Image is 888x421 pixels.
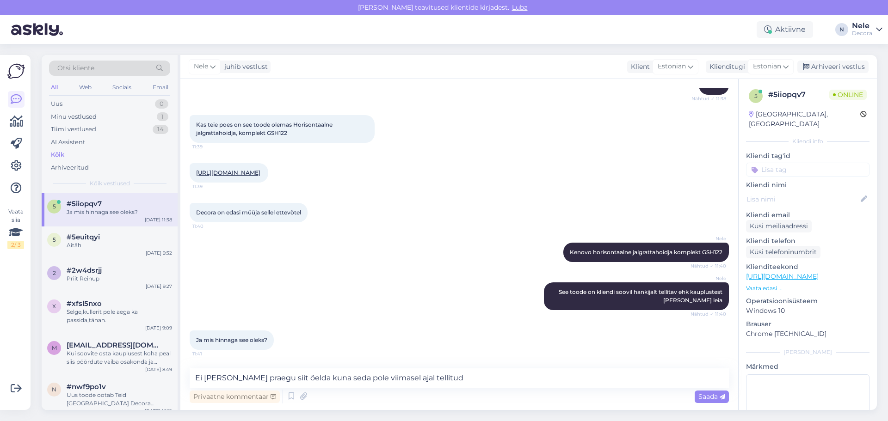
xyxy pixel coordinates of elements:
[749,110,860,129] div: [GEOGRAPHIC_DATA], [GEOGRAPHIC_DATA]
[196,336,267,343] span: Ja mis hinnaga see oleks?
[691,311,726,317] span: Nähtud ✓ 11:40
[67,233,100,241] span: #5euitqyi
[67,208,172,216] div: Ja mis hinnaga see oleks?
[153,125,168,134] div: 14
[52,344,57,351] span: m
[754,92,758,99] span: 5
[53,203,56,210] span: 5
[196,169,260,176] a: [URL][DOMAIN_NAME]
[51,138,85,147] div: AI Assistent
[53,236,56,243] span: 5
[190,368,729,388] textarea: Ei [PERSON_NAME] praegu siit öelda kuna seda pole viimasel ajal tellitud
[509,3,530,12] span: Luba
[746,180,869,190] p: Kliendi nimi
[746,220,812,232] div: Küsi meiliaadressi
[746,246,820,258] div: Küsi telefoninumbrit
[852,22,882,37] a: NeleDecora
[797,61,869,73] div: Arhiveeri vestlus
[111,81,133,93] div: Socials
[52,303,56,310] span: x
[221,62,268,72] div: juhib vestlust
[852,30,872,37] div: Decora
[145,216,172,223] div: [DATE] 11:38
[67,349,172,366] div: Kui soovite osta kauplusest koha peal siis pöördute vaiba osakonda ja räägite seal ääristuse soovist
[155,99,168,109] div: 0
[746,348,869,356] div: [PERSON_NAME]
[698,392,725,401] span: Saada
[51,99,62,109] div: Uus
[835,23,848,36] div: N
[51,150,64,159] div: Kõik
[559,288,724,304] span: See toode on kliendi soovil hankijalt tellitav ehk kauplustest [PERSON_NAME] leia
[157,112,168,122] div: 1
[146,283,172,290] div: [DATE] 9:27
[53,269,56,276] span: 2
[196,121,334,136] span: Kas teie poes on see toode olemas Horisontaalne jalgrattahoidja, komplekt GSH122
[7,62,25,80] img: Askly Logo
[67,383,106,391] span: #nwf9po1v
[691,275,726,282] span: Nele
[658,61,686,72] span: Estonian
[7,241,24,249] div: 2 / 3
[67,266,102,275] span: #2w4dsrjj
[753,61,781,72] span: Estonian
[51,112,97,122] div: Minu vestlused
[746,262,869,272] p: Klienditeekond
[196,209,301,216] span: Decora on edasi müüja sellel ettevõtel
[146,250,172,256] div: [DATE] 9:32
[51,163,89,172] div: Arhiveeritud
[829,90,867,100] span: Online
[691,262,726,269] span: Nähtud ✓ 11:40
[145,408,172,415] div: [DATE] 16:12
[67,308,172,324] div: Selge,kullerit pole aega ka passida,tänan.
[67,391,172,408] div: Uus toode ootab Teid [GEOGRAPHIC_DATA] Decora arvemüügis (kohe uksest sisse tulles vasakul esimen...
[52,386,56,393] span: n
[706,62,745,72] div: Klienditugi
[67,200,102,208] span: #5iiopqv7
[67,275,172,283] div: Priit Reinup
[746,296,869,306] p: Operatsioonisüsteem
[746,329,869,339] p: Chrome [TECHNICAL_ID]
[190,390,280,403] div: Privaatne kommentaar
[746,163,869,177] input: Lisa tag
[746,236,869,246] p: Kliendi telefon
[77,81,93,93] div: Web
[768,89,829,100] div: # 5iiopqv7
[192,350,227,357] span: 11:41
[67,241,172,250] div: Aitäh
[746,137,869,146] div: Kliendi info
[49,81,60,93] div: All
[192,143,227,150] span: 11:39
[67,299,102,308] span: #xfsl5nxo
[57,63,94,73] span: Otsi kliente
[757,21,813,38] div: Aktiivne
[7,207,24,249] div: Vaata siia
[51,125,96,134] div: Tiimi vestlused
[145,366,172,373] div: [DATE] 8:49
[746,151,869,161] p: Kliendi tag'id
[852,22,872,30] div: Nele
[145,324,172,331] div: [DATE] 9:09
[691,235,726,242] span: Nele
[67,341,163,349] span: maritapost@gmail.com
[192,183,227,190] span: 11:39
[746,284,869,293] p: Vaata edasi ...
[746,306,869,316] p: Windows 10
[746,272,819,281] a: [URL][DOMAIN_NAME]
[570,249,722,256] span: Kenovo horisontaalne jalgrattahoidja komplekt GSH122
[627,62,650,72] div: Klient
[194,61,208,72] span: Nele
[90,179,130,188] span: Kõik vestlused
[746,362,869,372] p: Märkmed
[746,194,859,204] input: Lisa nimi
[746,210,869,220] p: Kliendi email
[192,223,227,230] span: 11:40
[151,81,170,93] div: Email
[746,319,869,329] p: Brauser
[691,95,726,102] span: Nähtud ✓ 11:38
